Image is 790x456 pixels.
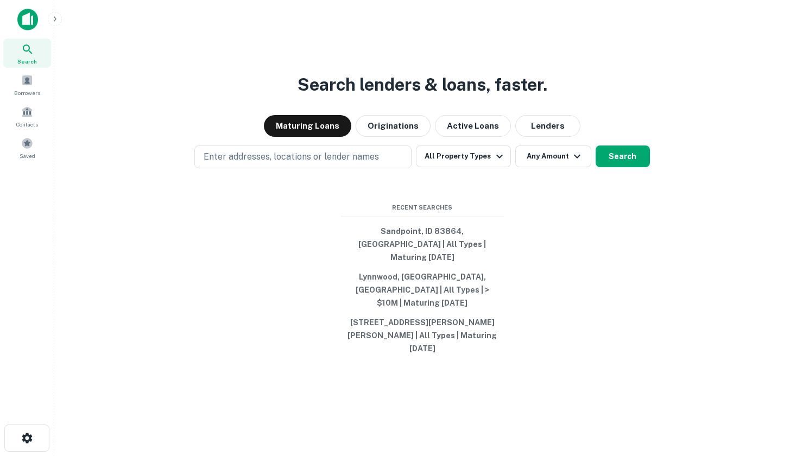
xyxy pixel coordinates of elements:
[20,151,35,160] span: Saved
[341,221,504,267] button: Sandpoint, ID 83864, [GEOGRAPHIC_DATA] | All Types | Maturing [DATE]
[16,120,38,129] span: Contacts
[14,88,40,97] span: Borrowers
[341,313,504,358] button: [STREET_ADDRESS][PERSON_NAME][PERSON_NAME] | All Types | Maturing [DATE]
[264,115,351,137] button: Maturing Loans
[3,102,51,131] a: Contacts
[736,369,790,421] iframe: Chat Widget
[17,57,37,66] span: Search
[341,267,504,313] button: Lynnwood, [GEOGRAPHIC_DATA], [GEOGRAPHIC_DATA] | All Types | > $10M | Maturing [DATE]
[298,72,547,98] h3: Search lenders & loans, faster.
[17,9,38,30] img: capitalize-icon.png
[596,145,650,167] button: Search
[204,150,379,163] p: Enter addresses, locations or lender names
[435,115,511,137] button: Active Loans
[3,39,51,68] a: Search
[515,115,580,137] button: Lenders
[515,145,591,167] button: Any Amount
[3,70,51,99] a: Borrowers
[341,203,504,212] span: Recent Searches
[3,133,51,162] a: Saved
[194,145,412,168] button: Enter addresses, locations or lender names
[416,145,510,167] button: All Property Types
[356,115,431,137] button: Originations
